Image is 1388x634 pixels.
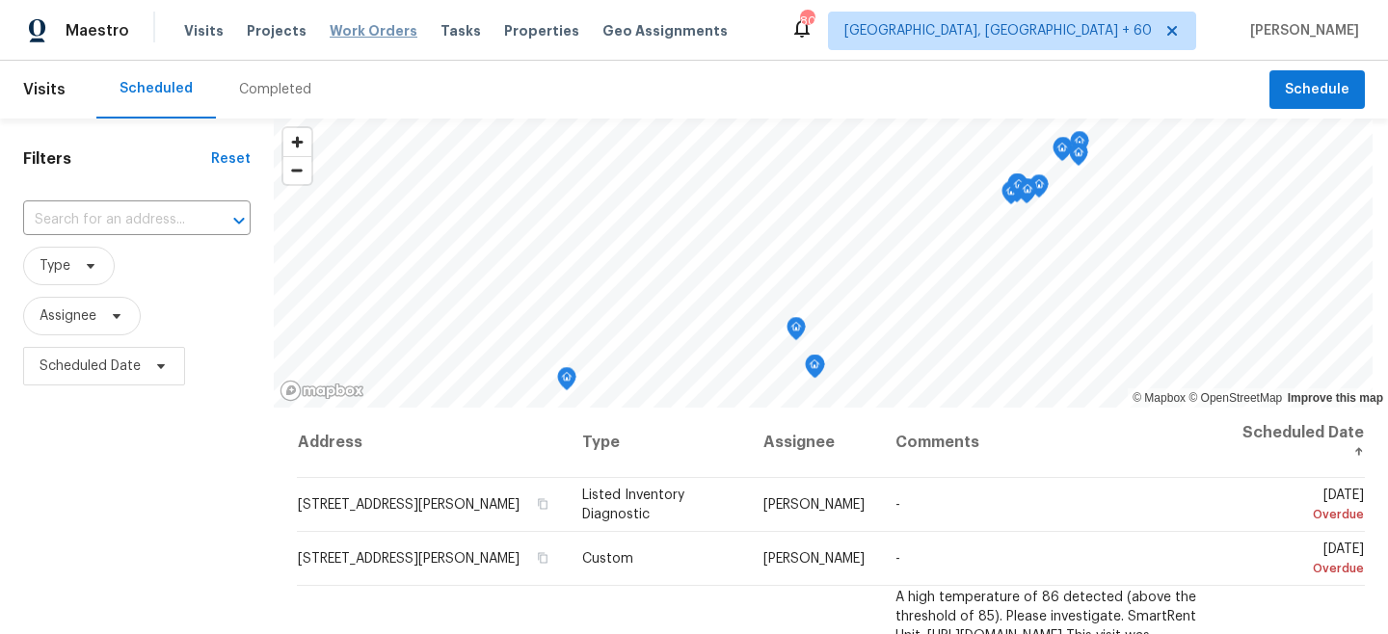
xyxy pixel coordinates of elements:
[23,149,211,169] h1: Filters
[567,408,748,478] th: Type
[1233,542,1364,578] span: [DATE]
[844,21,1152,40] span: [GEOGRAPHIC_DATA], [GEOGRAPHIC_DATA] + 60
[1018,178,1037,208] div: Map marker
[239,80,311,99] div: Completed
[226,207,253,234] button: Open
[40,256,70,276] span: Type
[504,21,579,40] span: Properties
[1029,174,1049,204] div: Map marker
[895,552,900,566] span: -
[297,408,567,478] th: Address
[283,157,311,184] span: Zoom out
[1288,391,1383,405] a: Improve this map
[1053,138,1072,168] div: Map marker
[800,12,814,31] div: 805
[763,498,865,512] span: [PERSON_NAME]
[1009,174,1028,204] div: Map marker
[806,355,825,384] div: Map marker
[1007,173,1027,203] div: Map marker
[1269,70,1365,110] button: Schedule
[66,21,129,40] span: Maestro
[1233,489,1364,524] span: [DATE]
[1133,391,1186,405] a: Mapbox
[280,380,364,402] a: Mapbox homepage
[763,552,865,566] span: [PERSON_NAME]
[1001,181,1021,211] div: Map marker
[1233,505,1364,524] div: Overdue
[298,498,520,512] span: [STREET_ADDRESS][PERSON_NAME]
[440,24,481,38] span: Tasks
[23,205,197,235] input: Search for an address...
[1008,173,1028,203] div: Map marker
[283,128,311,156] button: Zoom in
[211,149,251,169] div: Reset
[1070,131,1089,161] div: Map marker
[534,549,551,567] button: Copy Address
[1054,137,1073,167] div: Map marker
[283,156,311,184] button: Zoom out
[895,498,900,512] span: -
[805,355,824,384] div: Map marker
[1285,78,1349,102] span: Schedule
[1217,408,1365,478] th: Scheduled Date ↑
[1242,21,1359,40] span: [PERSON_NAME]
[602,21,728,40] span: Geo Assignments
[557,367,576,397] div: Map marker
[1018,179,1037,209] div: Map marker
[1233,559,1364,578] div: Overdue
[880,408,1217,478] th: Comments
[40,357,141,376] span: Scheduled Date
[534,495,551,513] button: Copy Address
[582,552,633,566] span: Custom
[582,489,684,521] span: Listed Inventory Diagnostic
[298,552,520,566] span: [STREET_ADDRESS][PERSON_NAME]
[1188,391,1282,405] a: OpenStreetMap
[1069,143,1088,172] div: Map marker
[120,79,193,98] div: Scheduled
[23,68,66,111] span: Visits
[748,408,880,478] th: Assignee
[787,317,806,347] div: Map marker
[40,306,96,326] span: Assignee
[330,21,417,40] span: Work Orders
[274,119,1373,408] canvas: Map
[184,21,224,40] span: Visits
[247,21,307,40] span: Projects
